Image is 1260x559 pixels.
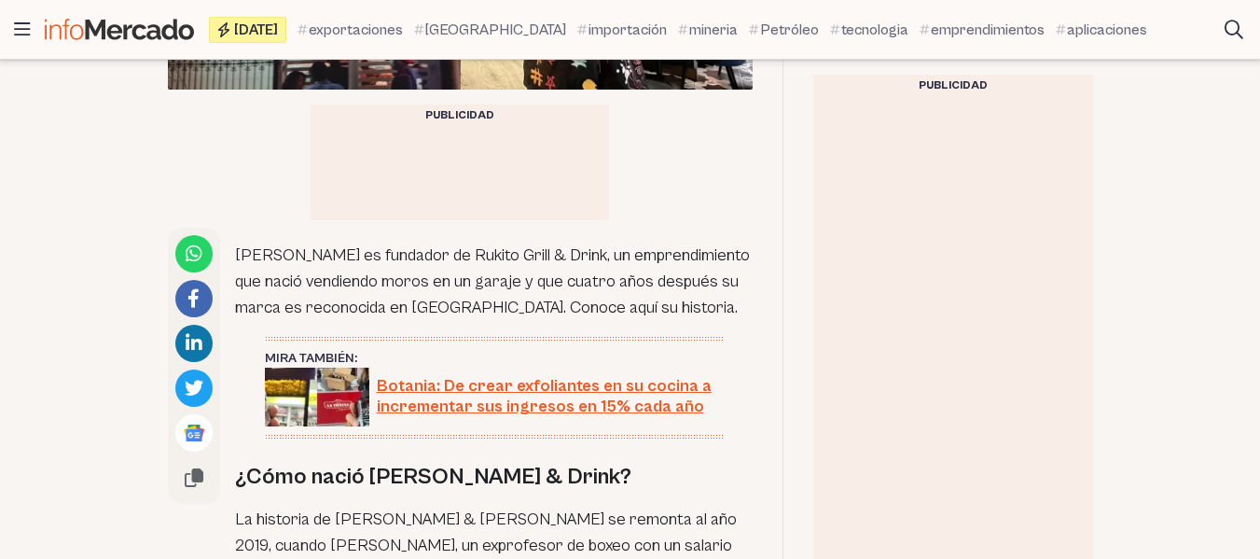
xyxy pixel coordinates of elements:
[377,376,723,418] span: Botania: De crear exfoliantes en su cocina a incrementar sus ingresos en 15% cada año
[931,19,1045,41] span: emprendimientos
[1067,19,1147,41] span: aplicaciones
[183,422,205,444] img: Google News logo
[830,19,908,41] a: tecnologia
[265,368,369,426] img: Botania marielisa marques
[577,19,667,41] a: importación
[234,22,278,37] span: [DATE]
[760,19,819,41] span: Petróleo
[689,19,738,41] span: mineria
[414,19,566,41] a: [GEOGRAPHIC_DATA]
[45,19,194,40] img: Infomercado Ecuador logo
[265,349,723,368] div: Mira también:
[309,19,403,41] span: exportaciones
[298,19,403,41] a: exportaciones
[588,19,667,41] span: importación
[813,75,1093,97] div: Publicidad
[235,243,753,321] p: [PERSON_NAME] es fundador de Rukito Grill & Drink, un emprendimiento que nació vendiendo moros en...
[749,19,819,41] a: Petróleo
[678,19,738,41] a: mineria
[841,19,908,41] span: tecnologia
[311,105,609,127] div: Publicidad
[265,368,723,426] a: Botania: De crear exfoliantes en su cocina a incrementar sus ingresos en 15% cada año
[235,462,753,492] h2: ¿Cómo nació [PERSON_NAME] & Drink?
[425,19,566,41] span: [GEOGRAPHIC_DATA]
[920,19,1045,41] a: emprendimientos
[1056,19,1147,41] a: aplicaciones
